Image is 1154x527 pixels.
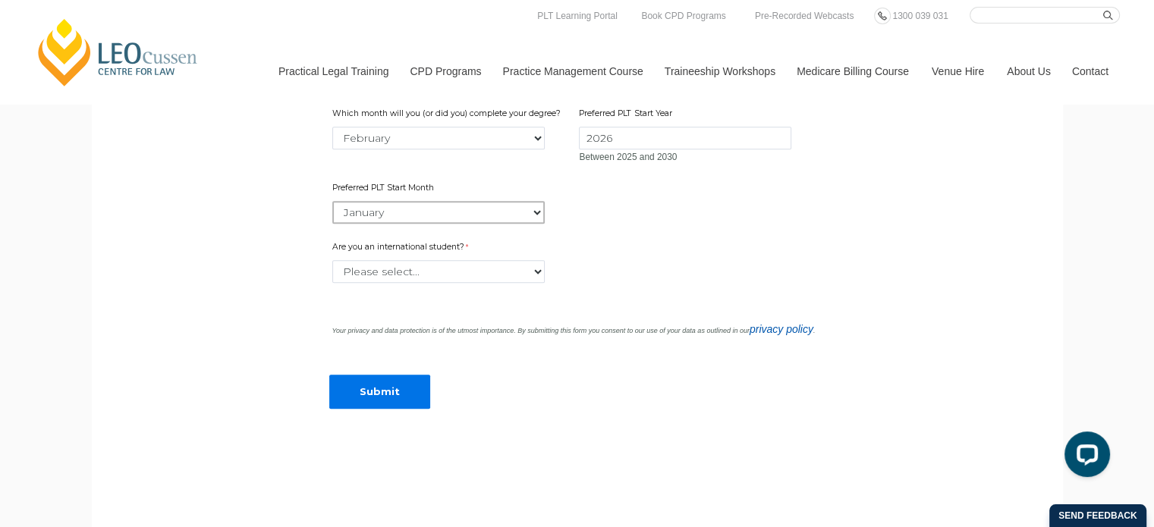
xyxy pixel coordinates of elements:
a: Book CPD Programs [637,8,729,24]
a: Traineeship Workshops [653,39,785,104]
a: CPD Programs [398,39,491,104]
a: Medicare Billing Course [785,39,920,104]
a: Contact [1061,39,1120,104]
a: PLT Learning Portal [533,8,621,24]
span: 1300 039 031 [892,11,948,21]
a: 1300 039 031 [888,8,951,24]
input: Submit [329,375,430,409]
select: Are you an international student? [332,260,545,283]
iframe: LiveChat chat widget [1052,425,1116,489]
span: Between 2025 and 2030 [579,152,677,162]
a: Practice Management Course [492,39,653,104]
a: Practical Legal Training [267,39,399,104]
a: privacy policy [750,323,813,335]
label: Preferred PLT Start Year [579,108,675,123]
input: Preferred PLT Start Year [579,127,791,149]
select: Which month will you (or did you) complete your degree? [332,127,545,149]
a: Venue Hire [920,39,995,104]
a: [PERSON_NAME] Centre for Law [34,17,202,88]
label: Are you an international student? [332,241,484,256]
i: Your privacy and data protection is of the utmost importance. By submitting this form you consent... [332,327,816,334]
a: Pre-Recorded Webcasts [751,8,858,24]
label: Which month will you (or did you) complete your degree? [332,108,564,123]
label: Preferred PLT Start Month [332,182,438,197]
select: Preferred PLT Start Month [332,201,545,224]
a: About Us [995,39,1061,104]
